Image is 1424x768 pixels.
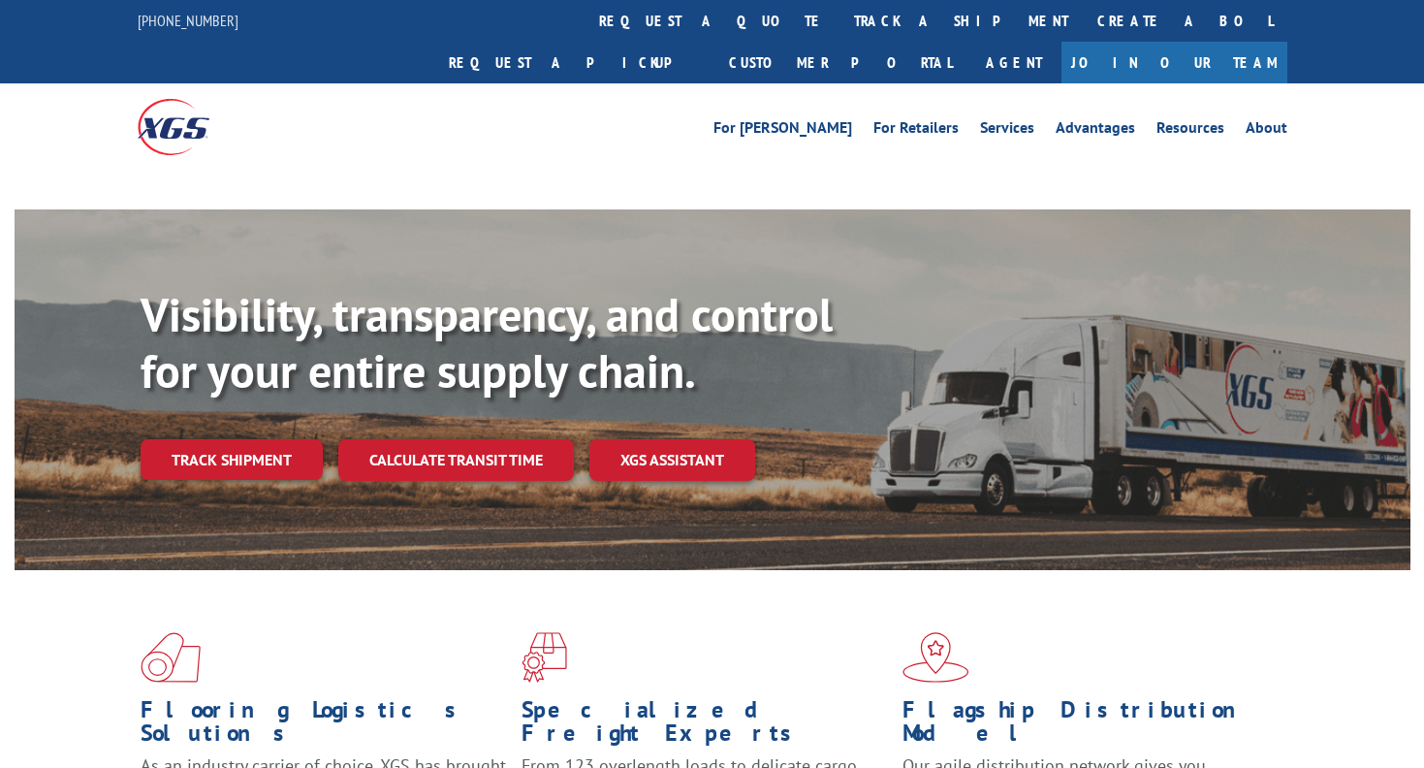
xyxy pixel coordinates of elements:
[1061,42,1287,83] a: Join Our Team
[141,698,507,754] h1: Flooring Logistics Solutions
[966,42,1061,83] a: Agent
[1156,120,1224,142] a: Resources
[522,698,888,754] h1: Specialized Freight Experts
[434,42,714,83] a: Request a pickup
[522,632,567,683] img: xgs-icon-focused-on-flooring-red
[902,632,969,683] img: xgs-icon-flagship-distribution-model-red
[141,632,201,683] img: xgs-icon-total-supply-chain-intelligence-red
[589,439,755,481] a: XGS ASSISTANT
[902,698,1269,754] h1: Flagship Distribution Model
[1246,120,1287,142] a: About
[1056,120,1135,142] a: Advantages
[338,439,574,481] a: Calculate transit time
[141,439,323,480] a: Track shipment
[138,11,238,30] a: [PHONE_NUMBER]
[141,284,833,400] b: Visibility, transparency, and control for your entire supply chain.
[873,120,959,142] a: For Retailers
[713,120,852,142] a: For [PERSON_NAME]
[980,120,1034,142] a: Services
[714,42,966,83] a: Customer Portal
